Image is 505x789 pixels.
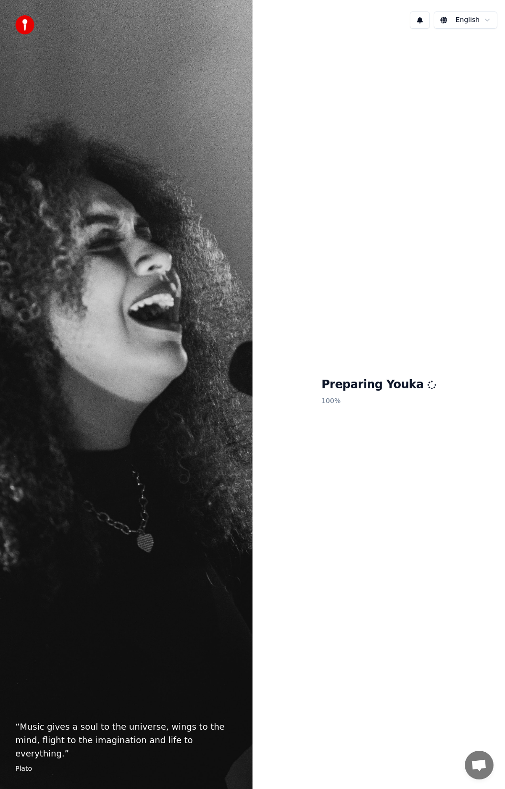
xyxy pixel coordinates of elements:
[321,377,436,393] h1: Preparing Youka
[15,764,237,774] footer: Plato
[465,751,494,779] a: 채팅 열기
[15,720,237,760] p: “ Music gives a soul to the universe, wings to the mind, flight to the imagination and life to ev...
[15,15,34,34] img: youka
[321,393,436,410] p: 100 %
